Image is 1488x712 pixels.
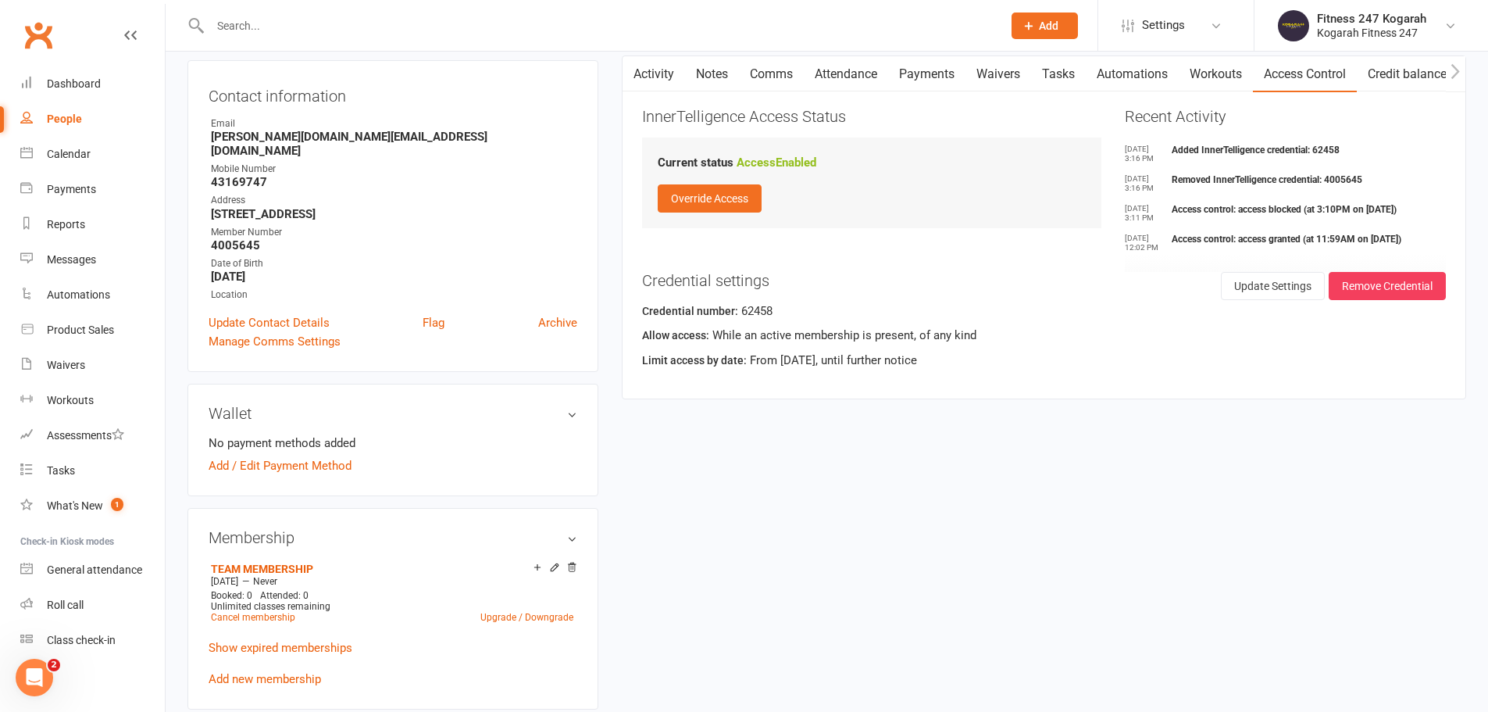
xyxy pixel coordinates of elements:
span: Booked: 0 [211,590,252,601]
div: Waivers [47,359,85,371]
a: Credit balance [1357,56,1458,92]
a: Automations [1086,56,1179,92]
div: 62458 [642,302,1446,326]
a: Upgrade / Downgrade [480,612,573,623]
a: Automations [20,277,165,313]
a: Waivers [20,348,165,383]
button: Override Access [658,184,762,213]
div: Address [211,193,577,208]
h3: Credential settings [642,272,1446,289]
span: Never [253,576,277,587]
a: Messages [20,242,165,277]
div: Kogarah Fitness 247 [1317,26,1426,40]
a: Add new membership [209,672,321,686]
a: Waivers [965,56,1031,92]
a: Payments [888,56,965,92]
a: Tasks [1031,56,1086,92]
div: Fitness 247 Kogarah [1317,12,1426,26]
div: — [207,575,577,588]
a: Comms [739,56,804,92]
time: [DATE] 3:16 PM [1125,174,1164,193]
div: What's New [47,499,103,512]
a: Activity [623,56,685,92]
span: [DATE] [211,576,238,587]
a: Roll call [20,588,165,623]
strong: [PERSON_NAME][DOMAIN_NAME][EMAIL_ADDRESS][DOMAIN_NAME] [211,130,577,158]
label: Credential number: [642,302,738,320]
div: Date of Birth [211,256,577,271]
strong: [STREET_ADDRESS] [211,207,577,221]
div: Product Sales [47,324,114,336]
a: Clubworx [19,16,58,55]
a: Class kiosk mode [20,623,165,658]
input: Search... [205,15,991,37]
a: Attendance [804,56,888,92]
iframe: Intercom live chat [16,659,53,696]
li: Added InnerTelligence credential: 62458 [1125,145,1446,166]
a: Dashboard [20,66,165,102]
div: Reports [47,218,85,231]
time: [DATE] 12:02 PM [1125,234,1164,252]
div: From [DATE], until further notice [642,351,1446,375]
a: Access Control [1253,56,1357,92]
a: Payments [20,172,165,207]
a: Assessments [20,418,165,453]
h3: Membership [209,529,577,546]
label: Allow access: [642,327,709,344]
div: Location [211,288,577,302]
div: Class check-in [47,634,116,646]
a: What's New1 [20,488,165,524]
label: Limit access by date: [642,352,747,369]
span: Unlimited classes remaining [211,601,330,612]
a: Calendar [20,137,165,172]
li: Access control: access blocked (at 3:10PM on [DATE]) [1125,204,1446,226]
a: TEAM MEMBERSHIP [211,563,313,575]
a: Update Contact Details [209,313,330,332]
li: Access control: access granted (at 11:59AM on [DATE]) [1125,234,1446,256]
strong: [DATE] [211,270,577,284]
div: Tasks [47,464,75,477]
a: Add / Edit Payment Method [209,456,351,475]
div: While an active membership is present, of any kind [642,326,1446,350]
button: Remove Credential [1329,272,1446,300]
div: Payments [47,183,96,195]
a: General attendance kiosk mode [20,553,165,588]
strong: Access Enabled [737,156,816,170]
h3: Recent Activity [1125,108,1446,125]
span: Add [1039,20,1058,32]
h3: Contact information [209,81,577,105]
a: Reports [20,207,165,242]
span: Attended: 0 [260,590,309,601]
div: Dashboard [47,77,101,90]
div: General attendance [47,564,142,576]
a: Flag [423,313,444,332]
div: Messages [47,253,96,266]
strong: 43169747 [211,175,577,189]
a: Notes [685,56,739,92]
a: People [20,102,165,137]
a: Workouts [20,383,165,418]
img: thumb_image1749097489.png [1278,10,1309,41]
div: Mobile Number [211,162,577,177]
a: Cancel membership [211,612,295,623]
button: Update Settings [1221,272,1325,300]
li: No payment methods added [209,434,577,453]
div: Assessments [47,429,124,442]
div: Email [211,116,577,131]
span: 2 [48,659,60,671]
div: Member Number [211,225,577,240]
button: Add [1012,13,1078,39]
time: [DATE] 3:16 PM [1125,145,1164,163]
li: Removed InnerTelligence credential: 4005645 [1125,174,1446,196]
span: 1 [111,498,123,511]
time: [DATE] 3:11 PM [1125,204,1164,223]
div: Workouts [47,394,94,406]
h3: Wallet [209,405,577,422]
a: Product Sales [20,313,165,348]
a: Manage Comms Settings [209,332,341,351]
a: Tasks [20,453,165,488]
strong: Current status [658,156,733,170]
a: Archive [538,313,577,332]
a: Show expired memberships [209,641,352,655]
div: Automations [47,288,110,301]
